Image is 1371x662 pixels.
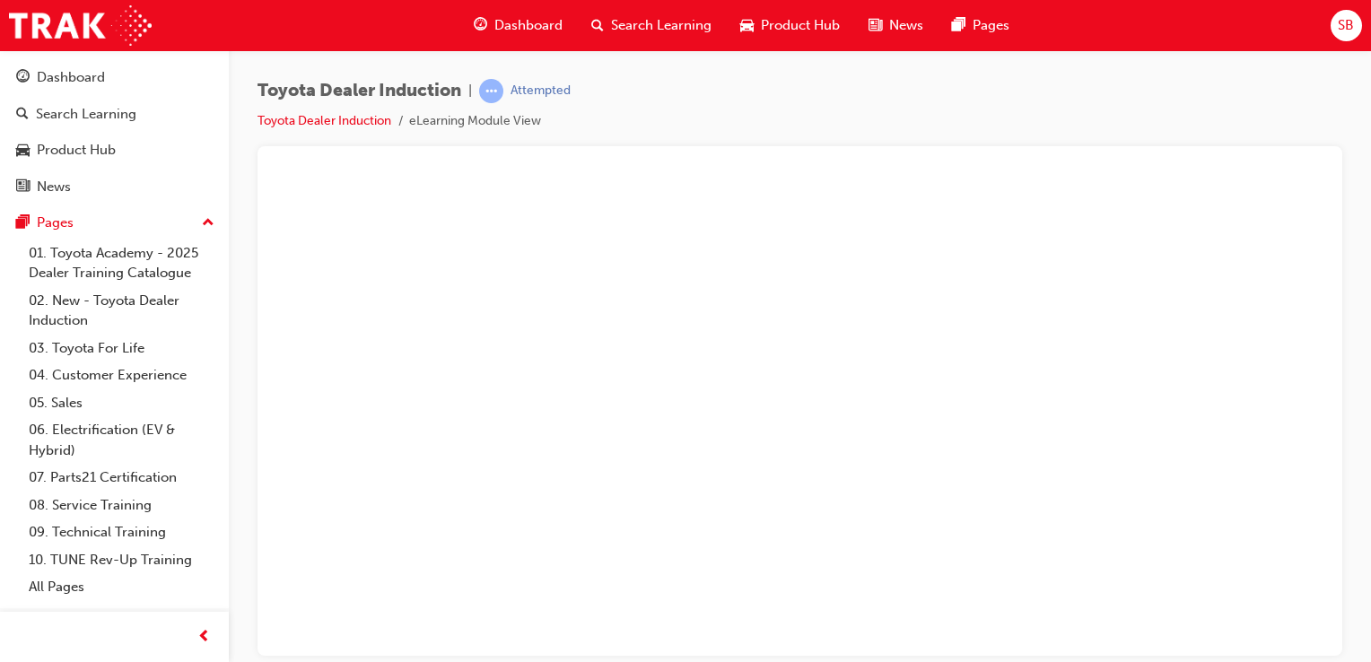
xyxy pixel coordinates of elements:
a: Search Learning [7,98,222,131]
span: Pages [973,15,1009,36]
span: guage-icon [474,14,487,37]
a: pages-iconPages [938,7,1024,44]
a: News [7,170,222,204]
img: Trak [9,5,152,46]
a: 05. Sales [22,389,222,417]
div: Pages [37,213,74,233]
a: Dashboard [7,61,222,94]
a: 08. Service Training [22,492,222,519]
a: 09. Technical Training [22,518,222,546]
div: Search Learning [36,104,136,125]
button: Pages [7,206,222,240]
div: Dashboard [37,67,105,88]
span: news-icon [16,179,30,196]
a: news-iconNews [854,7,938,44]
span: News [889,15,923,36]
span: search-icon [16,107,29,123]
span: prev-icon [197,626,211,649]
span: news-icon [869,14,882,37]
button: SB [1331,10,1362,41]
li: eLearning Module View [409,111,541,132]
span: guage-icon [16,70,30,86]
a: Toyota Dealer Induction [258,113,391,128]
span: up-icon [202,212,214,235]
a: 10. TUNE Rev-Up Training [22,546,222,574]
a: Product Hub [7,134,222,167]
span: Toyota Dealer Induction [258,81,461,101]
a: search-iconSearch Learning [577,7,726,44]
span: car-icon [16,143,30,159]
a: car-iconProduct Hub [726,7,854,44]
a: 06. Electrification (EV & Hybrid) [22,416,222,464]
span: SB [1338,15,1354,36]
a: 03. Toyota For Life [22,335,222,362]
span: learningRecordVerb_ATTEMPT-icon [479,79,503,103]
span: Dashboard [494,15,563,36]
span: | [468,81,472,101]
span: Search Learning [611,15,712,36]
span: Product Hub [761,15,840,36]
a: 02. New - Toyota Dealer Induction [22,287,222,335]
a: guage-iconDashboard [459,7,577,44]
span: car-icon [740,14,754,37]
div: Attempted [511,83,571,100]
a: 04. Customer Experience [22,361,222,389]
a: 07. Parts21 Certification [22,464,222,492]
span: pages-icon [952,14,965,37]
div: News [37,177,71,197]
span: search-icon [591,14,604,37]
button: DashboardSearch LearningProduct HubNews [7,57,222,206]
a: 01. Toyota Academy - 2025 Dealer Training Catalogue [22,240,222,287]
div: Product Hub [37,140,116,161]
a: All Pages [22,573,222,601]
span: pages-icon [16,215,30,231]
